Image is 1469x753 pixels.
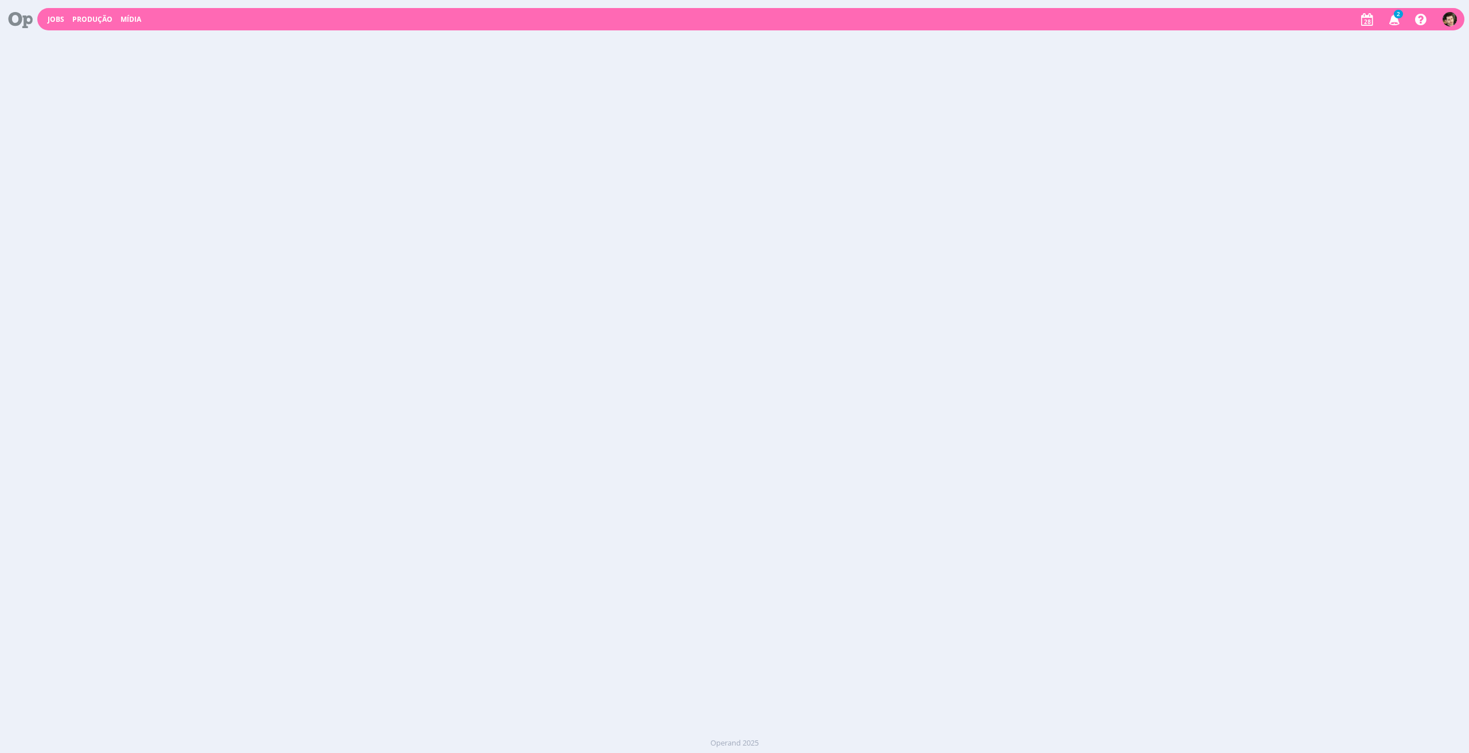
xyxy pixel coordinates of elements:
[1443,12,1457,26] img: V
[1394,10,1403,18] span: 2
[121,14,141,24] a: Mídia
[72,14,112,24] a: Produção
[1382,9,1405,30] button: 2
[1442,9,1458,29] button: V
[44,15,68,24] button: Jobs
[69,15,116,24] button: Produção
[48,14,64,24] a: Jobs
[117,15,145,24] button: Mídia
